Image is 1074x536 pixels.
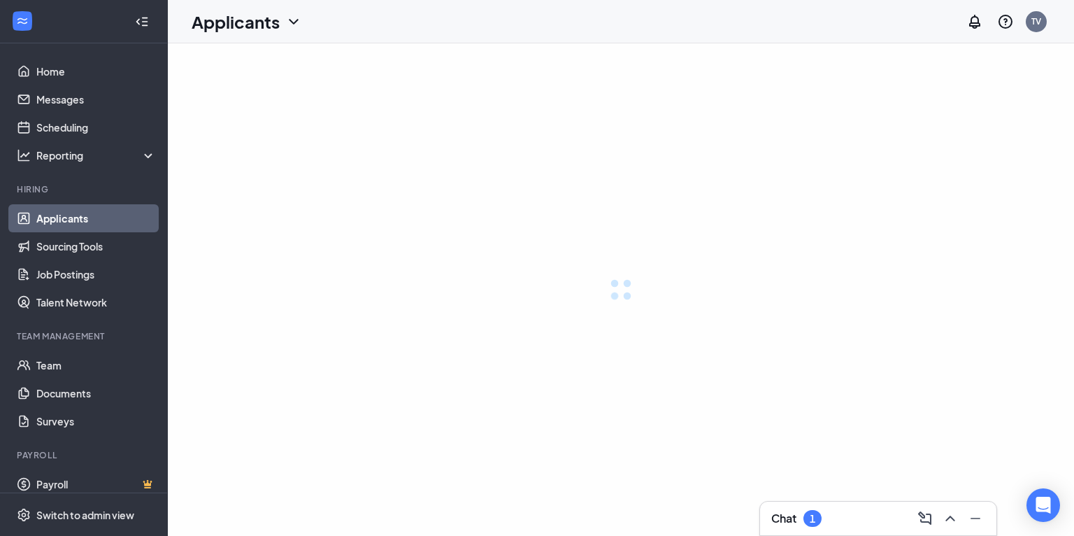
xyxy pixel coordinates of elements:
[810,513,815,525] div: 1
[966,13,983,30] svg: Notifications
[1031,15,1041,27] div: TV
[192,10,280,34] h1: Applicants
[1026,488,1060,522] div: Open Intercom Messenger
[36,508,134,522] div: Switch to admin view
[36,85,156,113] a: Messages
[997,13,1014,30] svg: QuestionInfo
[36,204,156,232] a: Applicants
[15,14,29,28] svg: WorkstreamLogo
[36,288,156,316] a: Talent Network
[36,260,156,288] a: Job Postings
[963,507,985,530] button: Minimize
[942,510,959,527] svg: ChevronUp
[938,507,960,530] button: ChevronUp
[36,57,156,85] a: Home
[912,507,935,530] button: ComposeMessage
[17,330,153,342] div: Team Management
[36,407,156,435] a: Surveys
[17,183,153,195] div: Hiring
[36,379,156,407] a: Documents
[36,113,156,141] a: Scheduling
[135,15,149,29] svg: Collapse
[17,148,31,162] svg: Analysis
[917,510,933,527] svg: ComposeMessage
[36,148,157,162] div: Reporting
[771,511,796,526] h3: Chat
[36,470,156,498] a: PayrollCrown
[17,449,153,461] div: Payroll
[17,508,31,522] svg: Settings
[36,232,156,260] a: Sourcing Tools
[36,351,156,379] a: Team
[285,13,302,30] svg: ChevronDown
[967,510,984,527] svg: Minimize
